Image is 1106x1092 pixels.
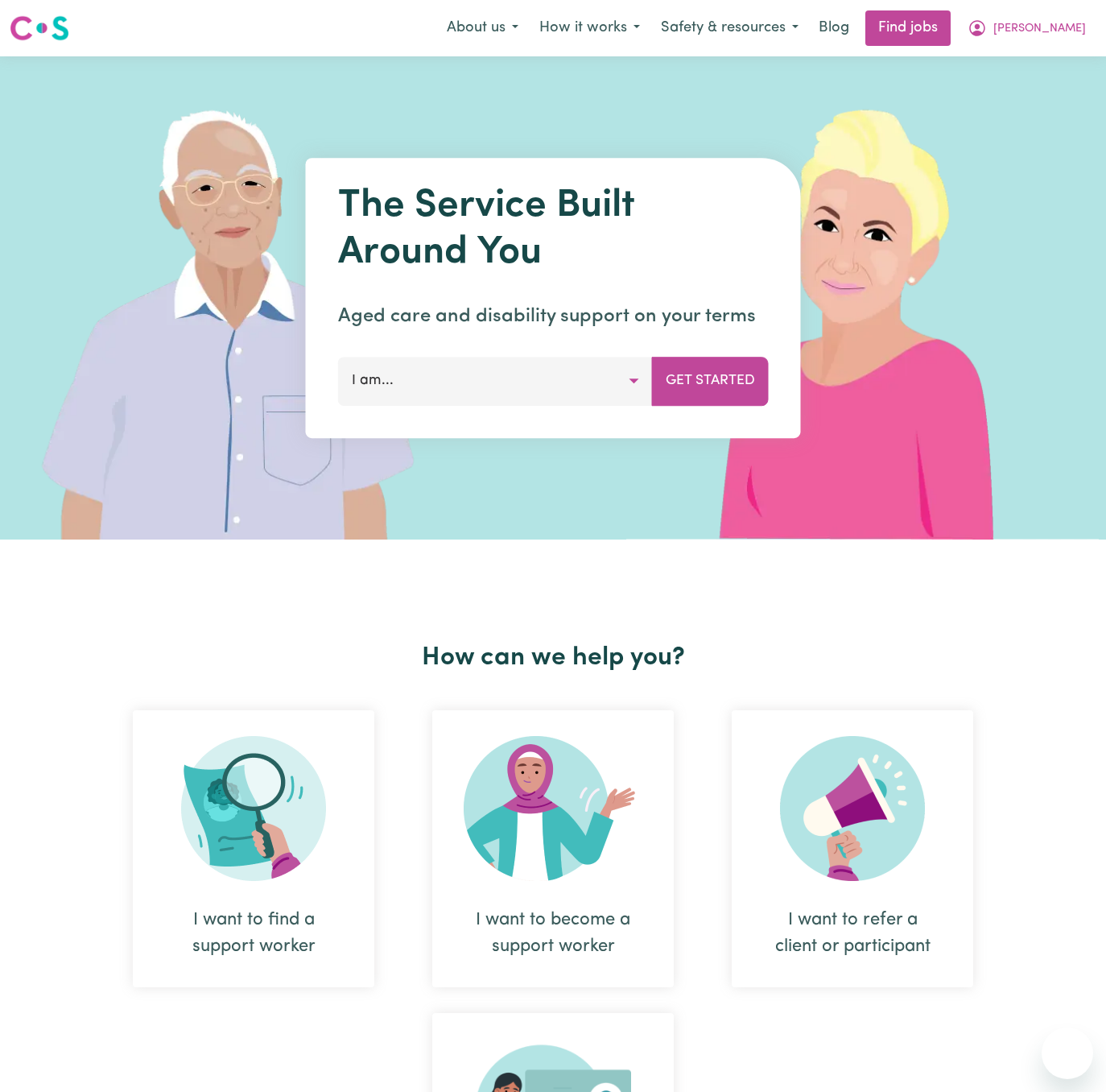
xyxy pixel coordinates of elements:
a: Blog [809,10,859,46]
img: Search [181,736,326,881]
h2: How can we help you? [104,643,1002,673]
img: Refer [780,736,925,881]
p: Aged care and disability support on your terms [338,302,769,331]
a: Find jobs [865,10,951,46]
button: Safety & resources [650,11,809,45]
button: My Account [957,11,1096,45]
div: I want to find a support worker [171,907,336,960]
button: Get Started [652,357,769,405]
div: I want to become a support worker [471,907,635,960]
button: How it works [529,11,650,45]
iframe: Button to launch messaging window [1042,1028,1093,1079]
div: I want to refer a client or participant [732,710,973,987]
a: Careseekers logo [10,10,69,47]
button: About us [436,11,529,45]
span: [PERSON_NAME] [993,20,1086,38]
div: I want to refer a client or participant [770,907,935,960]
img: Careseekers logo [10,14,69,43]
h1: The Service Built Around You [338,184,769,276]
img: Become Worker [464,736,642,881]
button: I am... [338,357,653,405]
div: I want to find a support worker [133,710,374,987]
div: I want to become a support worker [432,710,674,987]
